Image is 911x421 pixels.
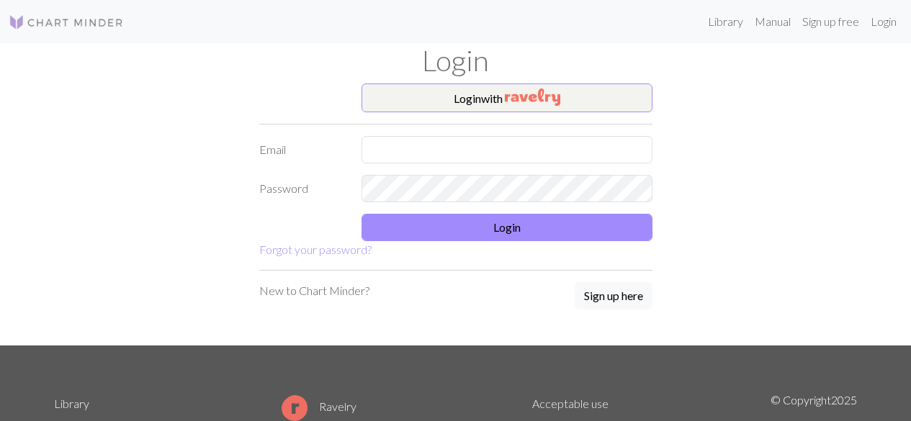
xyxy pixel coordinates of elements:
a: Ravelry [282,399,356,413]
a: Manual [749,7,796,36]
a: Login [865,7,902,36]
img: Logo [9,14,124,31]
button: Loginwith [362,83,652,112]
label: Email [251,136,354,163]
a: Library [702,7,749,36]
p: New to Chart Minder? [259,282,369,299]
a: Sign up here [575,282,652,311]
a: Acceptable use [532,397,609,410]
a: Sign up free [796,7,865,36]
img: Ravelry [505,89,560,106]
a: Library [54,397,89,410]
label: Password [251,175,354,202]
button: Sign up here [575,282,652,309]
img: Ravelry logo [282,395,308,421]
button: Login [362,214,652,241]
a: Forgot your password? [259,243,372,256]
h1: Login [45,43,866,78]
